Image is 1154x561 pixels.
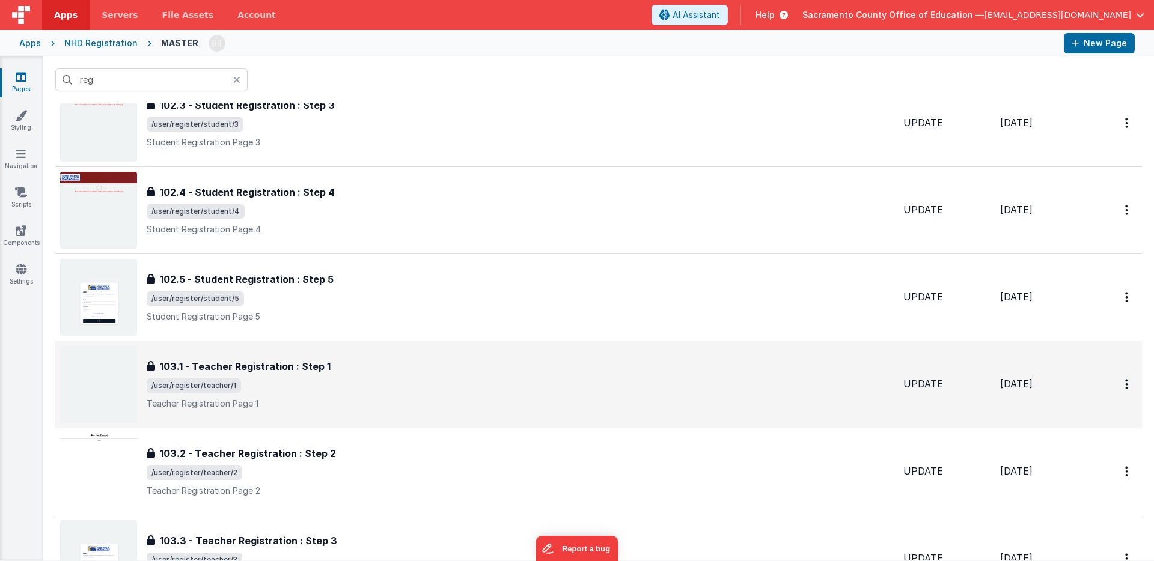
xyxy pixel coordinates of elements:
button: Options [1118,198,1137,222]
span: /user/register/teacher/1 [147,378,241,393]
button: Options [1118,285,1137,309]
span: [DATE] [1000,465,1033,477]
h3: 102.5 - Student Registration : Step 5 [160,272,334,287]
h3: 103.2 - Teacher Registration : Step 2 [160,446,336,461]
h3: 103.1 - Teacher Registration : Step 1 [160,359,331,374]
h3: 102.3 - Student Registration : Step 3 [160,98,335,112]
button: AI Assistant [652,5,728,25]
span: Sacramento County Office of Education — [802,9,984,21]
p: Student Registration Page 5 [147,311,894,323]
span: AI Assistant [673,9,720,21]
img: 3aae05562012a16e32320df8a0cd8a1d [209,35,225,52]
span: [DATE] [1000,378,1033,390]
span: Apps [54,9,78,21]
button: Sacramento County Office of Education — [EMAIL_ADDRESS][DOMAIN_NAME] [802,9,1144,21]
p: Teacher Registration Page 2 [147,485,894,497]
span: /user/register/student/4 [147,204,245,219]
p: Student Registration Page 3 [147,136,894,148]
input: Search pages, id's ... [55,68,248,91]
div: UPDATE [903,290,991,304]
span: [EMAIL_ADDRESS][DOMAIN_NAME] [984,9,1131,21]
span: /user/register/student/3 [147,117,243,132]
iframe: Marker.io feedback button [536,536,618,561]
h3: 103.3 - Teacher Registration : Step 3 [160,533,337,548]
div: MASTER [161,37,198,49]
div: Apps [19,37,41,49]
button: Options [1118,111,1137,135]
h3: 102.4 - Student Registration : Step 4 [160,185,335,199]
button: Options [1118,459,1137,484]
span: [DATE] [1000,204,1033,216]
span: [DATE] [1000,117,1033,129]
button: Options [1118,372,1137,396]
span: /user/register/teacher/2 [147,465,242,480]
button: New Page [1064,33,1135,53]
div: UPDATE [903,116,991,130]
span: Servers [102,9,138,21]
div: UPDATE [903,377,991,391]
p: Student Registration Page 4 [147,223,894,235]
div: NHD Registration [64,37,138,49]
span: [DATE] [1000,291,1033,303]
span: Help [756,9,775,21]
span: /user/register/student/5 [147,291,244,306]
div: UPDATE [903,464,991,478]
span: File Assets [162,9,214,21]
div: UPDATE [903,203,991,217]
p: Teacher Registration Page 1 [147,398,894,410]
